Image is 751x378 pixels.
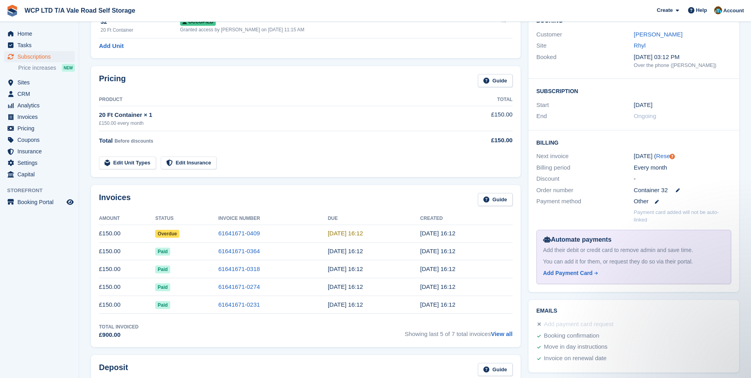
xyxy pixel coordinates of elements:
[17,157,65,168] span: Settings
[6,5,18,17] img: stora-icon-8386f47178a22dfd0bd8f6a31ec36ba5ce8667c1dd55bd0f319d3a0aa187defe.svg
[180,26,473,33] div: Granted access by [PERSON_NAME] on [DATE] 11:15 AM
[155,265,170,273] span: Paid
[536,41,634,50] div: Site
[669,153,676,160] div: Tooltip anchor
[17,146,65,157] span: Insurance
[543,246,724,254] div: Add their debit or credit card to remove admin and save time.
[4,40,75,51] a: menu
[634,61,731,69] div: Over the phone ([PERSON_NAME])
[328,230,363,237] time: 2025-09-08 15:12:23 UTC
[62,64,75,72] div: NEW
[219,265,260,272] a: 61641671-0318
[4,100,75,111] a: menu
[634,113,656,119] span: Ongoing
[17,100,65,111] span: Analytics
[99,94,449,106] th: Product
[99,296,155,314] td: £150.00
[420,230,455,237] time: 2025-09-07 15:12:45 UTC
[17,197,65,208] span: Booking Portal
[536,152,634,161] div: Next invoice
[4,77,75,88] a: menu
[723,7,744,15] span: Account
[17,169,65,180] span: Capital
[4,134,75,145] a: menu
[544,354,607,363] div: Invoice on renewal date
[634,42,646,49] a: Rhyl
[536,30,634,39] div: Customer
[99,120,449,127] div: £150.00 every month
[536,138,731,146] h2: Billing
[449,106,512,131] td: £150.00
[99,242,155,260] td: £150.00
[4,111,75,122] a: menu
[17,28,65,39] span: Home
[420,212,512,225] th: Created
[17,51,65,62] span: Subscriptions
[328,283,363,290] time: 2025-06-08 15:12:23 UTC
[99,330,139,340] div: £900.00
[634,152,731,161] div: [DATE] ( )
[65,197,75,207] a: Preview store
[4,169,75,180] a: menu
[99,42,124,51] a: Add Unit
[536,186,634,195] div: Order number
[328,265,363,272] time: 2025-07-08 15:12:23 UTC
[155,283,170,291] span: Paid
[155,248,170,256] span: Paid
[536,197,634,206] div: Payment method
[634,31,683,38] a: [PERSON_NAME]
[536,101,634,110] div: Start
[17,88,65,99] span: CRM
[420,265,455,272] time: 2025-07-07 15:12:30 UTC
[4,197,75,208] a: menu
[328,248,363,254] time: 2025-08-08 15:12:23 UTC
[543,258,724,266] div: You can add it for them, or request they do so via their portal.
[536,112,634,121] div: End
[219,230,260,237] a: 61641671-0409
[634,186,668,195] span: Container 32
[21,4,139,17] a: WCP LTD T/A Vale Road Self Storage
[17,77,65,88] span: Sites
[4,123,75,134] a: menu
[536,87,731,95] h2: Subscription
[161,157,217,170] a: Edit Insurance
[99,74,126,87] h2: Pricing
[478,363,513,376] a: Guide
[114,138,153,144] span: Before discounts
[634,208,731,224] p: Payment card added will not be auto-linked
[99,212,155,225] th: Amount
[219,248,260,254] a: 61641671-0364
[478,74,513,87] a: Guide
[491,330,513,337] a: View all
[99,278,155,296] td: £150.00
[478,193,513,206] a: Guide
[449,136,512,145] div: £150.00
[101,17,180,27] div: 32
[544,331,599,341] div: Booking confirmation
[536,53,634,69] div: Booked
[420,248,455,254] time: 2025-08-07 15:12:26 UTC
[99,225,155,242] td: £150.00
[18,64,56,72] span: Price increases
[696,6,707,14] span: Help
[634,53,731,62] div: [DATE] 03:12 PM
[101,27,180,34] div: 20 Ft Container
[4,51,75,62] a: menu
[656,153,671,159] a: Reset
[17,111,65,122] span: Invoices
[634,101,652,110] time: 2025-03-07 01:00:00 UTC
[536,174,634,183] div: Discount
[219,283,260,290] a: 61641671-0274
[17,123,65,134] span: Pricing
[328,212,420,225] th: Due
[328,301,363,308] time: 2025-05-08 15:12:23 UTC
[7,187,79,195] span: Storefront
[420,283,455,290] time: 2025-06-07 15:12:44 UTC
[99,323,139,330] div: Total Invoiced
[714,6,722,14] img: Kirsty williams
[543,269,721,277] a: Add Payment Card
[543,235,724,244] div: Automate payments
[4,157,75,168] a: menu
[99,111,449,120] div: 20 Ft Container × 1
[405,323,512,340] span: Showing last 5 of 7 total invoices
